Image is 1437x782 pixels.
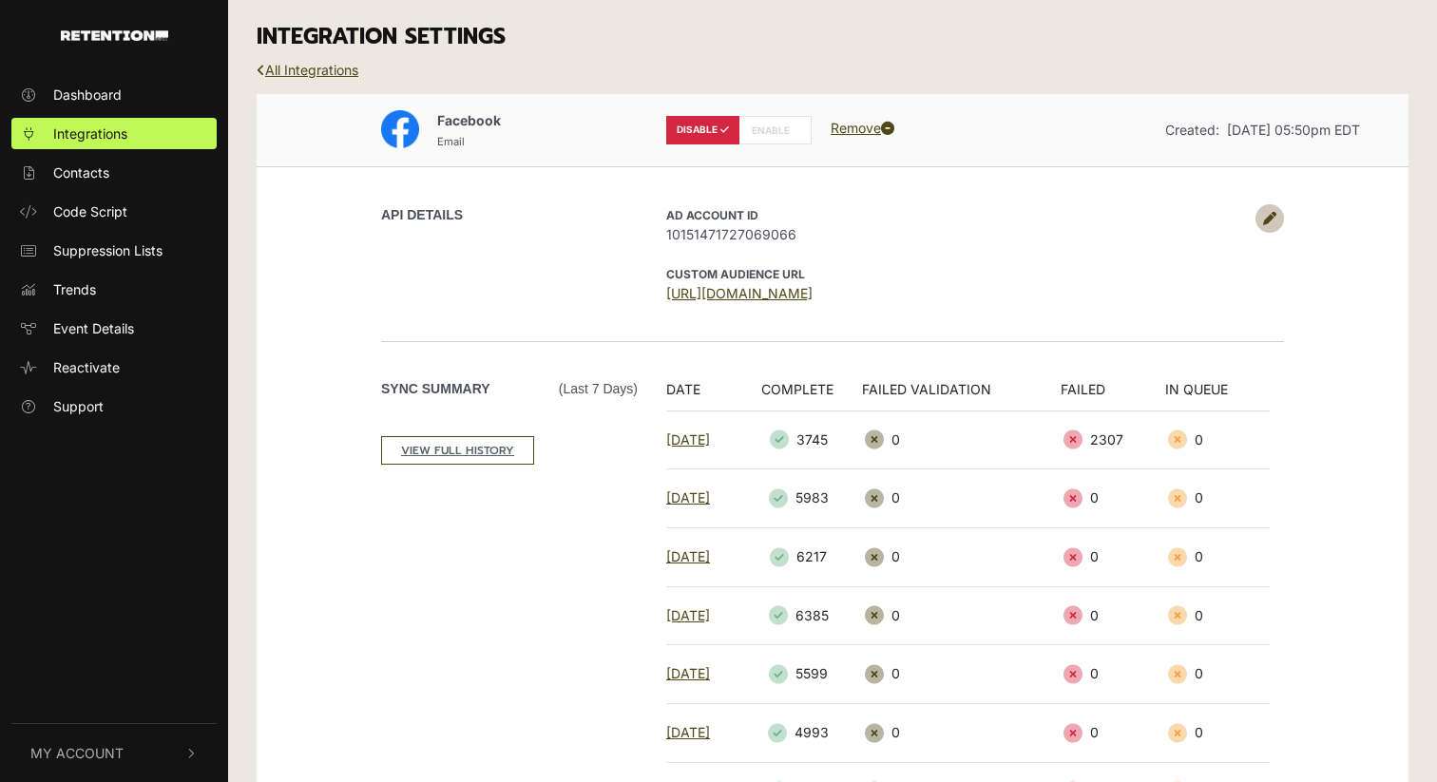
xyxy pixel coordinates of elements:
[1165,527,1270,586] td: 0
[862,379,1061,411] th: FAILED VALIDATION
[257,24,1408,50] h3: INTEGRATION SETTINGS
[666,224,1246,244] span: 10151471727069066
[862,645,1061,704] td: 0
[862,410,1061,469] td: 0
[11,118,217,149] a: Integrations
[862,586,1061,645] td: 0
[11,79,217,110] a: Dashboard
[1227,122,1360,138] span: [DATE] 05:50pm EDT
[666,607,710,623] a: [DATE]
[744,586,862,645] td: 6385
[666,208,758,222] strong: AD Account ID
[1061,586,1165,645] td: 0
[738,116,812,144] label: ENABLE
[744,469,862,528] td: 5983
[666,548,710,564] a: [DATE]
[1165,379,1270,411] th: IN QUEUE
[1165,410,1270,469] td: 0
[53,201,127,221] span: Code Script
[257,62,358,78] a: All Integrations
[862,527,1061,586] td: 0
[1061,379,1165,411] th: FAILED
[1165,469,1270,528] td: 0
[11,274,217,305] a: Trends
[11,391,217,422] a: Support
[1061,703,1165,762] td: 0
[666,431,710,448] a: [DATE]
[381,205,463,225] label: API DETAILS
[53,162,109,182] span: Contacts
[744,410,862,469] td: 3745
[744,379,862,411] th: COMPLETE
[61,30,168,41] img: Retention.com
[666,379,744,411] th: DATE
[381,110,419,148] img: Facebook
[11,196,217,227] a: Code Script
[1165,586,1270,645] td: 0
[11,724,217,782] button: My Account
[559,379,638,399] span: (Last 7 days)
[11,235,217,266] a: Suppression Lists
[744,527,862,586] td: 6217
[11,313,217,344] a: Event Details
[53,318,134,338] span: Event Details
[1165,122,1219,138] span: Created:
[53,240,163,260] span: Suppression Lists
[53,85,122,105] span: Dashboard
[1165,703,1270,762] td: 0
[1061,645,1165,704] td: 0
[862,703,1061,762] td: 0
[666,665,710,681] a: [DATE]
[53,279,96,299] span: Trends
[30,743,124,763] span: My Account
[862,469,1061,528] td: 0
[53,396,104,416] span: Support
[666,116,739,144] label: DISABLE
[831,120,894,136] a: Remove
[53,357,120,377] span: Reactivate
[11,352,217,383] a: Reactivate
[666,267,805,281] strong: CUSTOM AUDIENCE URL
[437,112,501,128] span: Facebook
[381,379,638,399] label: Sync Summary
[381,436,534,465] a: VIEW FULL HISTORY
[1061,469,1165,528] td: 0
[53,124,127,143] span: Integrations
[1061,527,1165,586] td: 0
[666,285,813,301] a: [URL][DOMAIN_NAME]
[744,703,862,762] td: 4993
[666,724,710,740] a: [DATE]
[744,645,862,704] td: 5599
[11,157,217,188] a: Contacts
[666,489,710,505] a: [DATE]
[1061,410,1165,469] td: 2307
[437,135,465,148] small: Email
[1165,645,1270,704] td: 0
